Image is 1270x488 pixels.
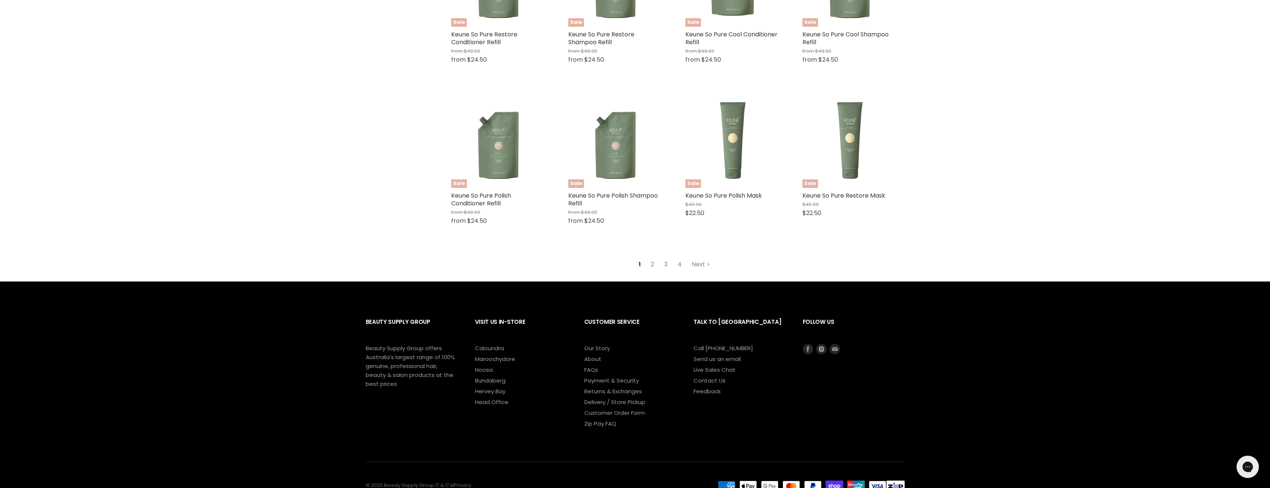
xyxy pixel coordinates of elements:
[673,258,686,271] a: 4
[451,30,517,46] a: Keune So Pure Restore Conditioner Refill
[451,55,466,64] span: from
[694,344,753,352] a: Call [PHONE_NUMBER]
[685,48,697,55] span: from
[685,209,704,217] span: $22.50
[802,48,814,55] span: from
[694,313,788,344] h2: Talk to [GEOGRAPHIC_DATA]
[701,55,721,64] span: $24.50
[802,191,885,200] a: Keune So Pure Restore Mask
[451,179,467,188] span: Sale
[685,93,780,188] a: Keune So Pure Polish MaskSale
[366,313,460,344] h2: Beauty Supply Group
[687,93,778,188] img: Keune So Pure Polish Mask
[467,217,487,225] span: $24.50
[451,209,463,216] span: from
[802,30,889,46] a: Keune So Pure Cool Shampoo Refill
[685,179,701,188] span: Sale
[451,48,463,55] span: from
[685,30,778,46] a: Keune So Pure Cool Conditioner Refill
[451,191,511,208] a: Keune So Pure Polish Conditioner Refill
[568,209,580,216] span: from
[804,93,895,188] img: Keune So Pure Restore Mask
[366,344,455,388] p: Beauty Supply Group offers Australia's largest range of 100% genuine, professional hair, beauty &...
[464,209,480,216] span: $49.00
[581,48,597,55] span: $49.00
[584,398,645,406] a: Delivery / Store Pickup
[568,191,658,208] a: Keune So Pure Polish Shampoo Refill
[568,48,580,55] span: from
[467,55,487,64] span: $24.50
[694,377,726,384] a: Contact Us
[685,55,700,64] span: from
[568,18,584,27] span: Sale
[568,179,584,188] span: Sale
[634,258,645,271] span: 1
[694,387,721,395] a: Feedback
[815,48,831,55] span: $49.00
[688,258,714,271] a: Next
[475,366,493,374] a: Noosa
[685,191,762,200] a: Keune So Pure Polish Mask
[584,420,616,427] a: Zip Pay FAQ
[568,30,634,46] a: Keune So Pure Restore Shampoo Refill
[584,387,642,395] a: Returns & Exchanges
[802,93,897,188] a: Keune So Pure Restore MaskSale
[475,387,505,395] a: Hervey Bay
[584,217,604,225] span: $24.50
[568,55,583,64] span: from
[685,201,702,208] span: $45.00
[818,55,838,64] span: $24.50
[584,366,598,374] a: FAQs
[475,344,504,352] a: Caloundra
[802,18,818,27] span: Sale
[584,55,604,64] span: $24.50
[568,217,583,225] span: from
[581,209,597,216] span: $49.00
[453,93,543,188] img: Keune So Pure Polish Conditioner Refill
[802,209,821,217] span: $22.50
[584,377,639,384] a: Payment & Security
[584,313,679,344] h2: Customer Service
[584,355,601,363] a: About
[802,179,818,188] span: Sale
[570,93,660,188] img: Keune So Pure Polish Shampoo Refill
[475,398,508,406] a: Head Office
[685,18,701,27] span: Sale
[660,258,672,271] a: 3
[802,55,817,64] span: from
[802,201,819,208] span: $45.00
[647,258,658,271] a: 2
[451,18,467,27] span: Sale
[568,93,663,188] a: Keune So Pure Polish Shampoo RefillSale
[803,313,905,344] h2: Follow us
[475,377,505,384] a: Bundaberg
[451,93,546,188] a: Keune So Pure Polish Conditioner RefillSale
[694,366,736,374] a: Live Sales Chat
[694,355,741,363] a: Send us an email
[584,409,645,417] a: Customer Order Form
[451,217,466,225] span: from
[464,48,480,55] span: $49.00
[584,344,610,352] a: Our Story
[1233,453,1263,481] iframe: Gorgias live chat messenger
[698,48,714,55] span: $49.00
[475,355,515,363] a: Maroochydore
[475,313,569,344] h2: Visit Us In-Store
